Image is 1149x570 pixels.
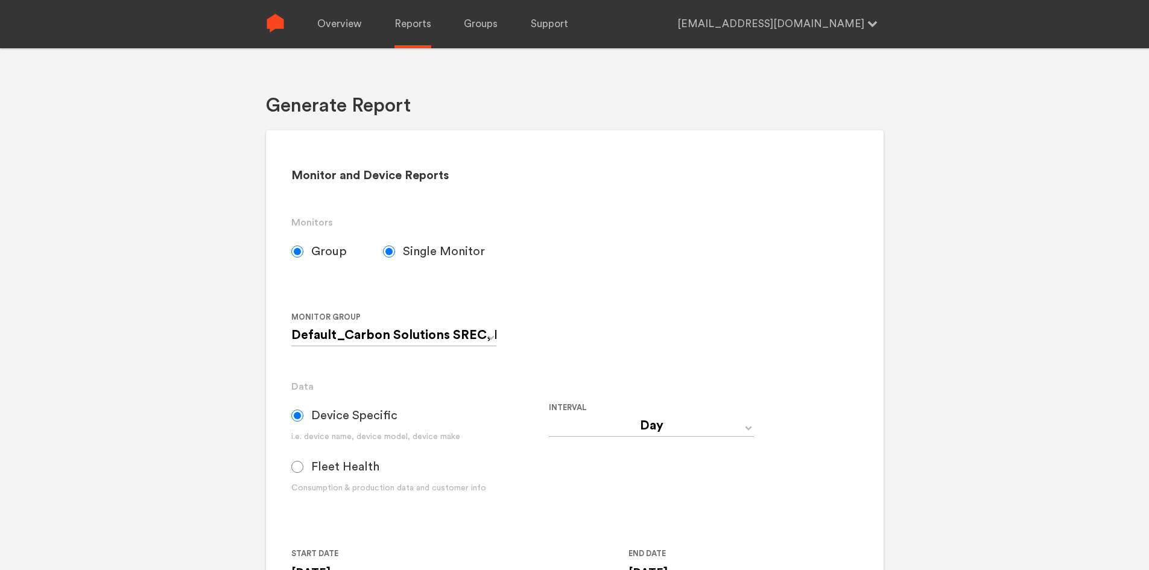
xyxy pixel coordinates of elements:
label: Start Date [291,546,408,561]
div: i.e. device name, device model, device make [291,431,549,443]
label: Monitor Group [291,310,501,325]
span: Device Specific [311,408,397,423]
input: Fleet Health [291,461,303,473]
h3: Monitors [291,215,858,230]
input: Single Monitor [383,245,395,258]
div: Consumption & production data and customer info [291,482,549,495]
label: Interval [549,401,797,415]
span: Single Monitor [403,244,485,259]
h3: Data [291,379,858,394]
label: End Date [628,546,745,561]
img: Sense Logo [266,14,285,33]
input: Device Specific [291,410,303,422]
h2: Monitor and Device Reports [291,168,858,183]
span: Group [311,244,347,259]
input: Group [291,245,303,258]
span: Fleet Health [311,460,379,474]
h1: Generate Report [266,93,411,118]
